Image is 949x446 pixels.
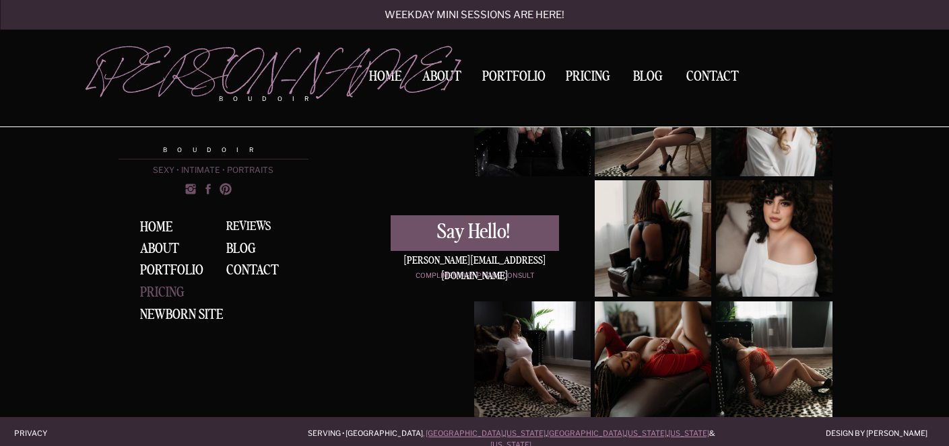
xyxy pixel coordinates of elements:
[668,429,709,438] a: [US_STATE]
[226,221,305,237] a: Reviews
[808,428,927,437] a: Design by [PERSON_NAME]
[226,242,264,256] a: BLOG
[423,429,424,438] a: ,
[119,166,308,176] p: sexy • intimate • portraits
[391,270,559,282] a: Complimentary phone consult
[140,264,208,278] a: Portfolio
[89,48,331,88] a: [PERSON_NAME]
[478,70,550,88] a: Portfolio
[14,428,64,437] a: Privacy
[504,429,546,438] a: [US_STATE]
[219,94,331,104] p: boudoir
[426,429,503,438] a: [GEOGRAPHIC_DATA]
[140,242,191,260] a: About
[681,70,744,84] a: Contact
[95,60,321,142] a: [PERSON_NAME]
[140,286,191,300] a: Pricing
[626,429,667,438] a: [US_STATE]
[140,308,232,321] a: NEWBORN SITE
[391,222,557,243] a: Say Hello!
[300,428,723,438] p: Serving • [GEOGRAPHIC_DATA] , , , , & .
[627,70,669,82] a: BLOG
[391,254,559,267] div: [PERSON_NAME][EMAIL_ADDRESS][DOMAIN_NAME]
[349,10,601,22] a: Weekday mini sessions are here!
[140,221,183,237] a: Home
[562,70,614,88] a: Pricing
[226,264,292,278] a: Contact
[119,145,308,155] p: Boudoir
[547,429,624,438] a: [GEOGRAPHIC_DATA]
